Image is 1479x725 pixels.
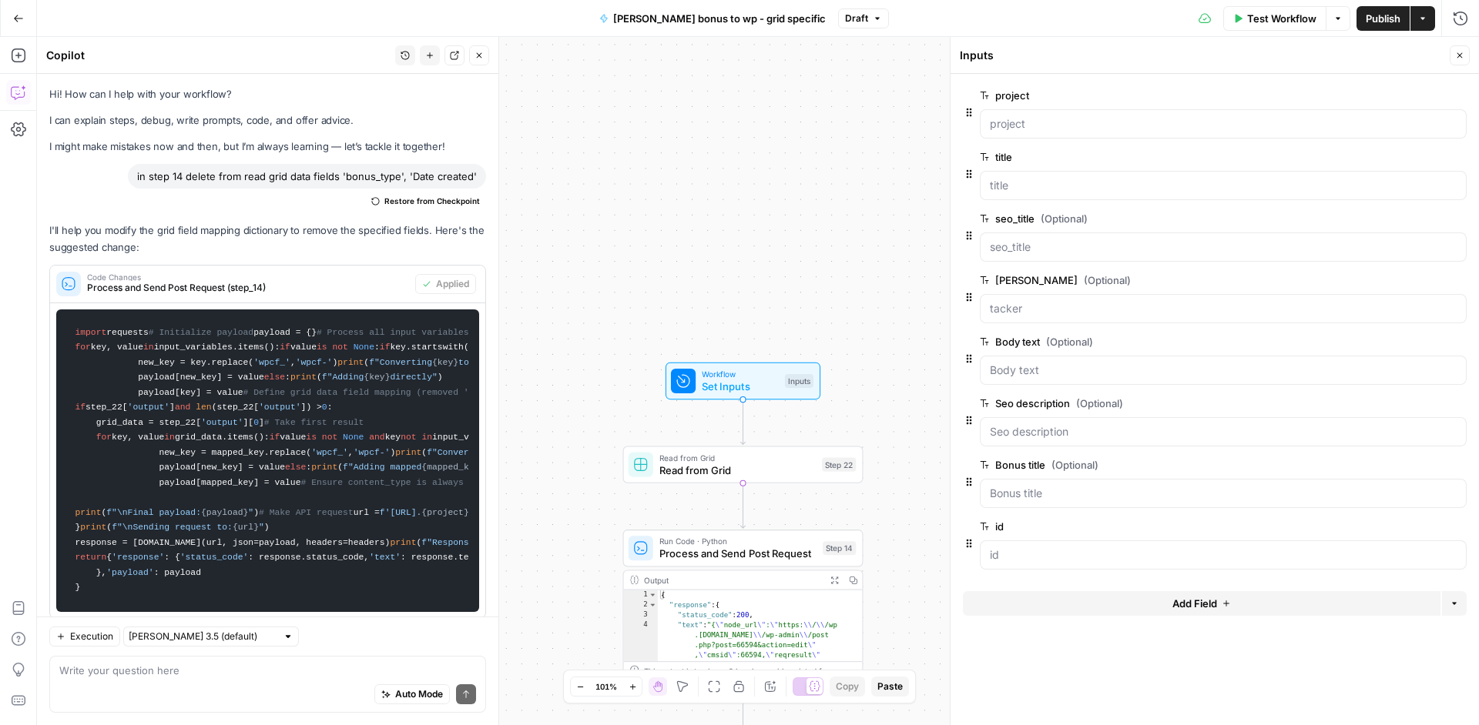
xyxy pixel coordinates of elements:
span: {payload} [201,508,248,517]
span: 'output' [201,418,243,427]
span: Publish [1366,11,1400,26]
label: seo_title [980,211,1380,226]
div: 4 [624,620,658,680]
span: 'wpcf_' [311,448,348,457]
div: Copilot [46,48,391,63]
span: {key} [432,358,458,367]
input: id [990,547,1457,563]
span: 'response' [112,553,164,562]
span: 'output' [128,403,170,412]
div: 1 [624,590,658,600]
button: Restore from Checkpoint [365,192,486,210]
div: WorkflowSet InputsInputs [623,362,864,399]
span: 'payload' [106,568,153,577]
span: (Optional) [1041,211,1088,226]
label: Bonus title [980,457,1380,473]
span: in [164,433,175,442]
input: tacker [990,301,1457,316]
span: not [332,342,347,352]
p: I'll help you modify the grid field mapping dictionary to remove the specified fields. Here's the... [49,222,486,255]
button: Test Workflow [1223,6,1326,31]
input: title [990,178,1457,193]
span: # Define grid data field mapping (removed 'bonus_type' and 'Date created') [243,388,632,397]
span: Test Workflow [1247,11,1316,26]
span: Code Changes [87,273,409,281]
button: Copy [830,677,865,697]
span: for [96,433,112,442]
span: # Make API request [259,508,354,517]
input: Seo description [990,424,1457,439]
span: if [280,342,290,352]
span: f"Adding directly" [322,373,438,382]
span: if [270,433,280,442]
div: Inputs [785,374,813,388]
span: print [75,508,101,517]
button: Applied [415,274,476,294]
span: Paste [877,680,903,693]
span: (Optional) [1046,334,1093,349]
button: Auto Mode [374,684,450,704]
span: 'wpcf-' [296,358,333,367]
span: if [380,342,391,352]
span: is [317,342,327,352]
input: Claude Sonnet 3.5 (default) [129,629,277,644]
span: f"Response status code: " [421,538,663,547]
button: Paste [871,677,909,697]
span: Run Code · Python [659,535,817,547]
label: Body text [980,334,1380,349]
div: 3 [624,610,658,620]
span: Toggle code folding, rows 2 through 5 [649,600,657,610]
input: Bonus title [990,486,1457,501]
span: # Process all input variables [317,328,469,337]
span: import [75,328,106,337]
span: not [322,433,337,442]
p: I might make mistakes now and then, but I’m always learning — let’s tackle it together! [49,139,486,155]
span: print [395,448,421,457]
label: Seo description [980,396,1380,411]
span: in [421,433,432,442]
span: Toggle code folding, rows 1 through 10 [649,590,657,600]
span: 0 [253,418,259,427]
span: 'text' [369,553,401,562]
span: Auto Mode [395,687,443,701]
span: Process and Send Post Request (step_14) [87,281,409,295]
span: # Initialize payload [149,328,253,337]
span: Copy [836,680,859,693]
span: Execution [70,630,113,643]
span: print [337,358,364,367]
span: print [311,463,337,472]
span: Set Inputs [702,379,779,394]
span: Workflow [702,368,779,380]
span: return [75,553,106,562]
span: None [343,433,364,442]
span: # Take first result [264,418,364,427]
span: is [306,433,317,442]
p: Hi! How can I help with your workflow? [49,86,486,102]
span: Read from Grid [659,463,816,478]
code: requests payload = {} input_variables = { : project, : content, : title, : seo_title, : wpcf_ext_... [66,316,469,604]
span: print [80,523,106,532]
span: f"\nFinal payload: " [106,508,253,517]
div: Step 14 [823,541,856,555]
input: seo_title [990,239,1457,255]
button: Add Field [963,591,1440,616]
span: (Optional) [1076,396,1123,411]
span: print [390,538,416,547]
label: title [980,149,1380,165]
span: not [401,433,416,442]
span: f"Converting to " [369,358,522,367]
span: f"\nSending request to: " [112,523,264,532]
span: for [75,342,90,352]
div: Run Code · PythonProcess and Send Post RequestStep 14Output{ "response":{ "status_code":200, "tex... [623,530,864,693]
g: Edge from start to step_22 [740,399,745,444]
span: and [175,403,190,412]
span: [PERSON_NAME] bonus to wp - grid specific [613,11,826,26]
button: [PERSON_NAME] bonus to wp - grid specific [590,6,835,31]
span: (Optional) [1084,272,1131,288]
g: Edge from step_22 to step_14 [740,483,745,528]
span: 101% [595,680,617,693]
span: 'wpcf_' [253,358,290,367]
span: {new_key} [469,358,516,367]
p: I can explain steps, debug, write prompts, code, and offer advice. [49,112,486,129]
div: 2 [624,600,658,610]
